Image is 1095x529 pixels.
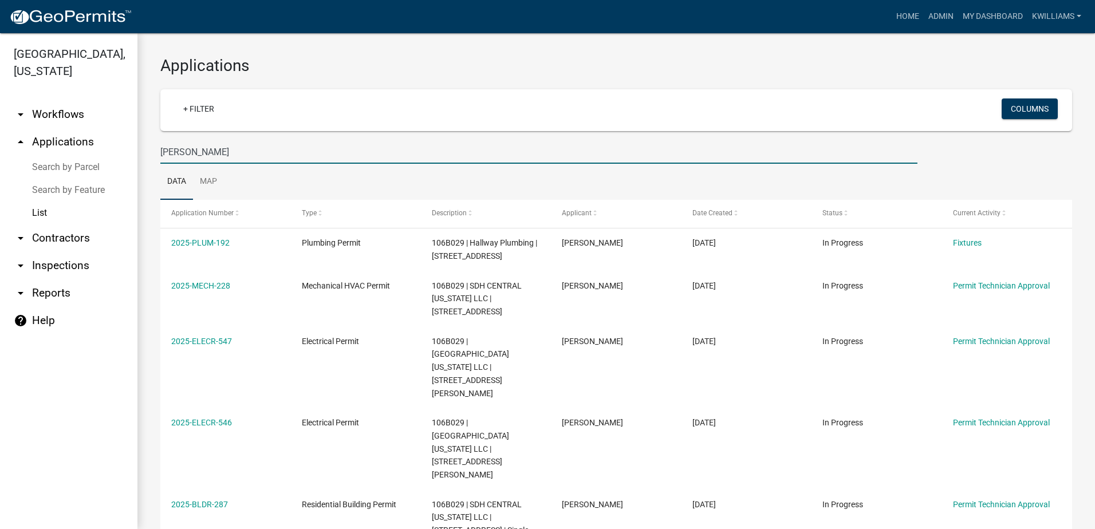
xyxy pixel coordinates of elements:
[1027,6,1086,27] a: kwilliams
[551,200,681,227] datatable-header-cell: Applicant
[432,209,467,217] span: Description
[14,231,27,245] i: arrow_drop_down
[432,418,509,479] span: 106B029 | SDH CENTRAL GEORGIA LLC | 2627 Holly Street
[171,209,234,217] span: Application Number
[302,209,317,217] span: Type
[692,418,716,427] span: 09/23/2025
[953,281,1050,290] a: Permit Technician Approval
[692,500,716,509] span: 09/23/2025
[953,500,1050,509] a: Permit Technician Approval
[290,200,420,227] datatable-header-cell: Type
[822,337,863,346] span: In Progress
[682,200,812,227] datatable-header-cell: Date Created
[14,286,27,300] i: arrow_drop_down
[692,209,732,217] span: Date Created
[171,281,230,290] a: 2025-MECH-228
[302,418,359,427] span: Electrical Permit
[160,164,193,200] a: Data
[1002,98,1058,119] button: Columns
[171,238,230,247] a: 2025-PLUM-192
[822,281,863,290] span: In Progress
[953,209,1001,217] span: Current Activity
[14,259,27,273] i: arrow_drop_down
[160,200,290,227] datatable-header-cell: Application Number
[432,238,537,260] span: 106B029 | Hallway Plumbing | 5750 Commerce BLVD STE 300
[432,337,509,398] span: 106B029 | SDH CENTRAL GEORGIA LLC | 2627 Holly Street
[160,140,917,164] input: Search for applications
[174,98,223,119] a: + Filter
[171,337,232,346] a: 2025-ELECR-547
[822,238,863,247] span: In Progress
[924,6,958,27] a: Admin
[942,200,1072,227] datatable-header-cell: Current Activity
[562,500,623,509] span: Justin
[14,314,27,327] i: help
[958,6,1027,27] a: My Dashboard
[14,108,27,121] i: arrow_drop_down
[953,418,1050,427] a: Permit Technician Approval
[562,337,623,346] span: Justin
[822,500,863,509] span: In Progress
[302,500,396,509] span: Residential Building Permit
[822,209,842,217] span: Status
[193,164,224,200] a: Map
[692,281,716,290] span: 09/23/2025
[822,418,863,427] span: In Progress
[302,337,359,346] span: Electrical Permit
[160,56,1072,76] h3: Applications
[953,337,1050,346] a: Permit Technician Approval
[953,238,982,247] a: Fixtures
[421,200,551,227] datatable-header-cell: Description
[892,6,924,27] a: Home
[302,238,361,247] span: Plumbing Permit
[562,238,623,247] span: Justin
[692,337,716,346] span: 09/23/2025
[171,500,228,509] a: 2025-BLDR-287
[562,418,623,427] span: Justin
[302,281,390,290] span: Mechanical HVAC Permit
[692,238,716,247] span: 09/23/2025
[562,209,592,217] span: Applicant
[432,281,522,317] span: 106B029 | SDH CENTRAL GEORGIA LLC | 1648 Old 41 HWY
[14,135,27,149] i: arrow_drop_up
[171,418,232,427] a: 2025-ELECR-546
[562,281,623,290] span: Justin
[812,200,942,227] datatable-header-cell: Status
